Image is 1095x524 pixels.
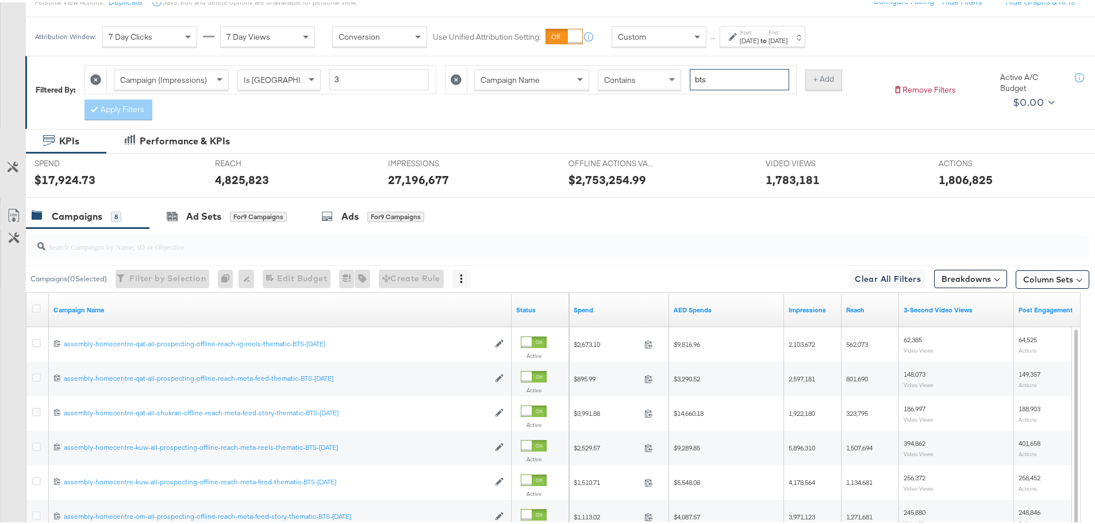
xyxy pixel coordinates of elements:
sub: Video Views [904,483,933,489]
span: $14,660.18 [674,407,704,415]
span: 64,525 [1019,333,1037,342]
span: 188,903 [1019,402,1040,411]
span: $895.99 [574,372,640,381]
span: REACH [215,156,301,167]
input: Search Campaigns by Name, ID or Objective [45,228,992,251]
span: ↑ [708,35,719,39]
span: OFFLINE ACTIONS VALUE [568,156,655,167]
label: Active [521,453,547,461]
span: Clear All Filters [855,270,921,284]
button: Clear All Filters [850,267,925,286]
span: Campaign Name [481,72,540,83]
input: Enter a search term [690,67,789,88]
span: 258,452 [1019,471,1040,480]
a: assembly-homecentre-qat-all-prospecting-offline-reach-meta-feed-thematic-BTS-[DATE] [64,372,489,381]
span: 1,134,681 [846,476,873,484]
div: 1,806,825 [939,169,993,186]
span: 1,922,180 [789,407,815,415]
span: 186,997 [904,402,925,411]
div: $0.00 [1013,91,1044,109]
label: Active [521,419,547,426]
span: 2,103,672 [789,338,815,346]
span: $3,290.52 [674,372,700,381]
a: assembly-homecentre-qat-all-prospecting-offline-reach-ig-reels-thematic-BTS-[DATE] [64,337,489,347]
a: The number of people your ad was served to. [846,303,894,312]
span: 801,690 [846,372,868,381]
a: assembly-homecentre-om-all-prospecting-offline-reach-meta-feed-story-thematic-BTS-[DATE] [64,510,489,519]
a: 3.6725 [674,303,779,312]
button: Remove Filters [893,82,956,93]
label: Active [521,488,547,495]
div: Ad Sets [186,208,221,221]
sub: Actions [1019,517,1037,524]
input: Enter a number [329,67,429,88]
sub: Actions [1019,483,1037,489]
span: SPEND [34,156,121,167]
span: $4,087.57 [674,510,700,519]
div: [DATE] [740,34,759,43]
div: Campaigns [52,208,102,221]
span: 248,846 [1019,506,1040,514]
div: Campaigns ( 0 Selected) [30,271,107,282]
span: 256,372 [904,471,925,480]
div: Performance & KPIs [140,132,230,146]
label: Active [521,384,547,392]
div: Attribution Window: [34,30,97,39]
span: 323,795 [846,407,868,415]
span: 2,597,181 [789,372,815,381]
span: 7 Day Clicks [109,29,152,40]
a: The number of times your video was viewed for 3 seconds or more. [904,303,1009,312]
span: Conversion [339,29,380,40]
sub: Video Views [904,414,933,420]
sub: Actions [1019,379,1037,386]
button: Column Sets [1016,268,1089,286]
span: Contains [604,72,636,83]
span: ACTIONS [939,156,1025,167]
label: Start: [740,26,759,34]
div: Active A/C Budget [1000,70,1063,91]
div: 1,783,181 [766,169,820,186]
div: [DATE] [769,34,787,43]
div: 4,825,823 [215,169,269,186]
a: Shows the current state of your Ad Campaign. [516,303,564,312]
span: $2,529.57 [574,441,640,450]
a: assembly-homecentre-kuw-all-prospecting-offline-reach-meta-feed-thematic-BTS-[DATE] [64,475,489,485]
div: for 9 Campaigns [230,209,287,220]
span: 5,896,310 [789,441,815,450]
sub: Actions [1019,448,1037,455]
div: $2,753,254.99 [568,169,646,186]
span: Custom [618,29,646,40]
div: KPIs [59,132,79,146]
button: $0.00 [1008,91,1057,109]
label: Active [521,350,547,357]
span: $9,816.96 [674,338,700,346]
div: for 9 Campaigns [367,209,424,220]
label: End: [769,26,787,34]
button: + Add [805,67,842,88]
span: $1,113.02 [574,510,640,519]
span: 148,073 [904,368,925,376]
span: 149,357 [1019,368,1040,376]
sub: Video Views [904,517,933,524]
a: Your campaign name. [53,303,507,312]
span: 394,862 [904,437,925,445]
span: $5,548.08 [674,476,700,484]
span: 3,971,123 [789,510,815,519]
span: $1,510.71 [574,476,640,484]
span: 562,073 [846,338,868,346]
button: Breakdowns [934,267,1007,286]
a: The number of times your ad was served. On mobile apps an ad is counted as served the first time ... [789,303,837,312]
a: assembly-homecentre-kuw-all-prospecting-offline-reach-meta-reels-thematic-BTS-[DATE] [64,441,489,450]
span: Campaign (Impressions) [120,72,207,83]
sub: Video Views [904,448,933,455]
div: $17,924.73 [34,169,95,186]
div: assembly-homecentre-qat-all-prospecting-offline-reach-ig-reels-thematic-BTS-[DATE] [64,337,489,346]
sub: Video Views [904,379,933,386]
strong: to [759,34,769,43]
sub: Actions [1019,414,1037,420]
span: 401,658 [1019,437,1040,445]
div: Ads [341,208,359,221]
div: Filtered By: [36,82,76,93]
